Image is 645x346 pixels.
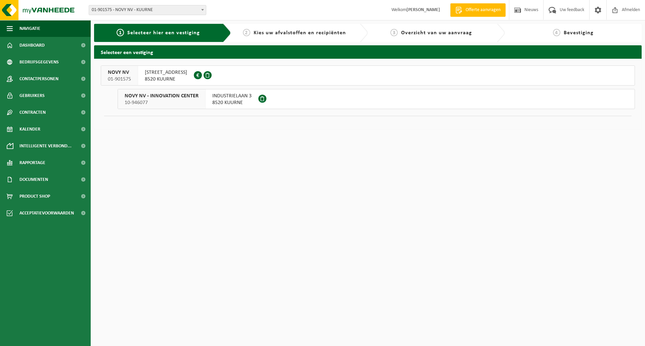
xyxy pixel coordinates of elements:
span: 8520 KUURNE [212,99,252,106]
span: 2 [243,29,250,36]
span: Contracten [19,104,46,121]
span: Rapportage [19,154,45,171]
span: Intelligente verbond... [19,138,72,154]
h2: Selecteer een vestiging [94,45,642,58]
span: Product Shop [19,188,50,205]
span: NOVY NV - INNOVATION CENTER [125,93,199,99]
span: 3 [390,29,398,36]
span: 10-946077 [125,99,199,106]
span: Selecteer hier een vestiging [127,30,200,36]
span: [STREET_ADDRESS] [145,69,187,76]
span: Dashboard [19,37,45,54]
span: 1 [117,29,124,36]
span: Offerte aanvragen [464,7,502,13]
span: Documenten [19,171,48,188]
strong: [PERSON_NAME] [406,7,440,12]
span: Bevestiging [564,30,594,36]
span: Overzicht van uw aanvraag [401,30,472,36]
span: Bedrijfsgegevens [19,54,59,70]
span: 01-901575 - NOVY NV - KUURNE [89,5,206,15]
button: NOVY NV 01-901575 [STREET_ADDRESS]8520 KUURNE [101,65,635,86]
span: INDUSTRIELAAN 3 [212,93,252,99]
span: Kalender [19,121,40,138]
span: NOVY NV [108,69,131,76]
span: Gebruikers [19,87,45,104]
span: 4 [553,29,560,36]
span: Navigatie [19,20,40,37]
span: 8520 KUURNE [145,76,187,83]
span: Acceptatievoorwaarden [19,205,74,221]
span: 01-901575 [108,76,131,83]
span: Kies uw afvalstoffen en recipiënten [254,30,346,36]
span: Contactpersonen [19,70,58,87]
a: Offerte aanvragen [450,3,506,17]
button: NOVY NV - INNOVATION CENTER 10-946077 INDUSTRIELAAN 38520 KUURNE [118,89,635,109]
